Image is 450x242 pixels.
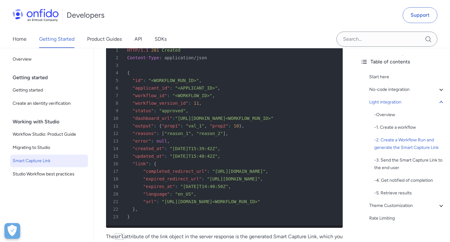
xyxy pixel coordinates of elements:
span: "error" [133,139,151,144]
span: 3 [109,62,123,69]
span: , [228,184,231,189]
a: -1. Create a workflow [374,124,445,131]
span: "link" [133,161,149,166]
a: Smart Capture Link [10,155,88,167]
span: : [154,108,156,113]
img: Onfido Logo [13,9,59,21]
a: Overview [10,53,88,66]
span: "expires_at" [143,184,175,189]
span: : [202,176,204,181]
a: API [134,30,142,48]
span: 22 [109,205,123,213]
a: Migrating to Studio [10,141,88,154]
span: } [127,214,130,219]
span: "[URL][DOMAIN_NAME]" [207,176,260,181]
span: "updated_at" [133,154,164,159]
span: : [154,123,156,128]
span: , [242,123,244,128]
span: "workflow_version_id" [133,101,188,106]
span: Created [162,48,181,53]
span: [ [162,131,164,136]
span: 17 [109,168,123,175]
input: Onfido search input field [336,32,437,47]
span: "[URL][DOMAIN_NAME]<WORKFLOW_RUN_ID>" [162,199,260,204]
div: Rate Limiting [369,215,445,222]
span: , [260,176,263,181]
a: -4. Get notified of completion [374,177,445,184]
span: 11 [109,122,123,130]
span: 11 [194,101,199,106]
div: Working with Studio [13,115,91,128]
span: : [228,123,231,128]
a: -Overview [374,111,445,119]
span: "prop1" [162,123,181,128]
div: - 3. Send the Smart Capture Link to the end user [374,156,445,172]
span: 4 [109,69,123,77]
a: Product Guides [87,30,122,48]
span: "reason_1" [164,131,191,136]
span: 15 [109,152,123,160]
span: : [170,192,172,197]
span: 8 [109,99,123,107]
a: Getting started [10,84,88,97]
span: "workflow_id" [133,93,167,98]
span: Migrating to Studio [13,144,86,151]
span: HTTP/1.1 [127,48,148,53]
span: 2 [109,54,123,62]
div: - Overview [374,111,445,119]
span: , [194,192,196,197]
div: Start here [369,73,445,81]
span: : [143,78,146,83]
span: "url" [143,199,157,204]
span: 13 [109,137,123,145]
span: "completed_redirect_url" [143,169,207,174]
span: "expired_redirect_url" [143,176,202,181]
span: : [188,101,191,106]
span: : [159,55,162,60]
span: "reason_2" [196,131,223,136]
div: - 1. Create a workflow [374,124,445,131]
span: : [157,199,159,204]
span: : [175,184,178,189]
span: : [172,116,175,121]
h1: Developers [67,10,104,20]
a: -5. Retrieve results [374,189,445,197]
a: Support [403,7,437,23]
span: null [157,139,167,144]
button: Open Preferences [4,223,20,239]
span: : [164,146,167,151]
span: "[URL][DOMAIN_NAME]<WORKFLOW_RUN_ID>" [175,116,274,121]
span: : [181,123,183,128]
span: , [226,131,228,136]
a: -3. Send the Smart Capture Link to the end user [374,156,445,172]
span: 9 [109,107,123,115]
span: : [170,86,172,91]
span: Studio Workflow best practices [13,170,86,178]
div: Getting started [13,71,91,84]
div: - 2. Create a Workflow Run and generate the Smart Capture Link [374,136,445,151]
span: , [191,131,193,136]
span: "created_at" [133,146,164,151]
span: ] [223,131,226,136]
a: Getting Started [39,30,74,48]
span: "[DATE]T15:39:42Z" [170,146,218,151]
a: Home [13,30,27,48]
span: , [218,154,220,159]
a: -2. Create a Workflow Run and generate the Smart Capture Link [374,136,445,151]
span: "<APPLICANT_ID>" [175,86,218,91]
span: "prop2" [210,123,228,128]
span: Smart Capture Link [13,157,86,165]
span: 19 [109,183,123,190]
a: Create an identity verification [10,97,88,110]
span: } [133,207,135,212]
span: 5 [109,77,123,84]
span: } [239,123,241,128]
span: : [148,161,151,166]
span: , [199,101,202,106]
span: "<WORKFLOW_ID>" [172,93,212,98]
span: 21 [109,198,123,205]
span: , [265,169,268,174]
span: 1 [109,46,123,54]
span: 7 [109,92,123,99]
span: "dashboard_url" [133,116,172,121]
